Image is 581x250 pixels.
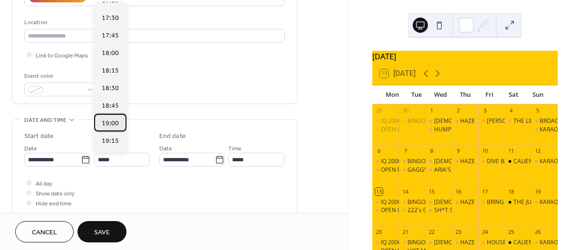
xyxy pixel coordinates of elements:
div: 13 [375,188,382,195]
span: All day [36,179,52,189]
div: Event color [24,71,96,81]
div: 30 [402,107,409,114]
span: Date and time [24,115,67,125]
div: Thu [453,85,477,104]
span: Save [94,228,110,238]
button: Cancel [15,221,74,242]
div: IQ 2000 [372,157,399,166]
div: BINGO FOR LIFE [399,117,426,125]
div: 26 [534,229,541,236]
div: BINGO FOR LIFE [407,198,449,206]
div: [DEMOGRAPHIC_DATA] PROV [434,157,513,166]
div: BINGO FOR LIFE [407,239,449,247]
div: 12 [534,148,541,155]
div: 19 [534,188,541,195]
span: 18:00 [102,48,119,58]
div: 18 [508,188,515,195]
div: KARAOKE SUNDAYS [531,198,558,206]
span: Date [159,144,172,154]
div: 222's Day!! [407,206,436,214]
div: 24 [481,229,488,236]
div: HAZE [460,198,475,206]
button: Save [77,221,126,242]
div: HOUSE OF LOLA [487,239,530,247]
div: BRING BACK THE BEAT [487,198,548,206]
span: 18:15 [102,66,119,76]
div: HAZE [460,117,475,125]
div: BINGO FOR LIFE [399,239,426,247]
div: IQ 2000 [372,239,399,247]
div: Sun [526,85,550,104]
div: Fri [477,85,502,104]
div: SH*T SHOW [434,206,467,214]
div: HUMP NIGHT [434,126,470,134]
span: 19:00 [102,119,119,129]
div: Mon [380,85,404,104]
div: HAZE [452,239,478,247]
div: KARAOKE SUNDAYS [531,126,558,134]
div: [DEMOGRAPHIC_DATA] PROV [434,117,513,125]
span: Cancel [32,228,57,238]
div: IQ 2000 [381,117,401,125]
div: QUEER PROV [426,239,452,247]
span: 18:45 [102,101,119,111]
div: OPEN DECKS ON DAVIE [381,166,443,174]
span: Show date only [36,189,75,199]
div: 3 [481,107,488,114]
div: [DATE] [372,51,558,62]
div: OPEN DECKS ON DAVIE [381,126,443,134]
div: CALIENTE NIGHTS [513,157,562,166]
div: 23 [455,229,462,236]
div: BINGO FOR LIFE [407,157,449,166]
div: BINGO FOR LIFE [399,198,426,206]
div: QUEER PROV [426,117,452,125]
span: Hide end time [36,199,72,209]
div: OPEN DECKS ON DAVIE [372,126,399,134]
div: OPEN DECKS ON DAVIE [372,206,399,214]
div: CALIENTE NIGHTS [505,239,532,247]
div: [DEMOGRAPHIC_DATA] PROV [434,198,513,206]
div: Start date [24,131,54,141]
span: Time [228,144,242,154]
div: BINGO FOR LIFE [399,157,426,166]
div: HAZE [460,239,475,247]
div: Sat [502,85,526,104]
div: HAZE [460,157,475,166]
div: IQ 2000 [381,198,401,206]
div: DIVE BAR DIVAS [478,157,505,166]
div: ARIA'S ANGELS [434,166,474,174]
div: 15 [428,188,436,195]
div: 22 [428,229,436,236]
div: KARAOKE SUNDAYS [531,157,558,166]
div: 10 [481,148,488,155]
div: HAZE [452,117,478,125]
span: Link to Google Maps [36,51,88,61]
div: CALIENTE NIGHTS [505,157,532,166]
span: 18:30 [102,83,119,93]
span: 17:45 [102,31,119,41]
div: 17 [481,188,488,195]
div: 1 [428,107,436,114]
div: 11 [508,148,515,155]
div: 5 [534,107,541,114]
div: 25 [508,229,515,236]
div: 9 [455,148,462,155]
div: HAZE [452,157,478,166]
div: 16 [455,188,462,195]
div: 14 [402,188,409,195]
div: BROADWAY BABES [531,117,558,125]
div: 20 [375,229,382,236]
div: HOUSE OF LOLA [478,239,505,247]
div: HAZE [452,198,478,206]
div: QUEER PROV [426,157,452,166]
div: Tue [404,85,428,104]
span: 19:15 [102,136,119,146]
div: THE JUNCTION PRESENTS [505,198,532,206]
div: VENUS PRESENTS - BIRTHDAY SEXXX [478,117,505,125]
div: KARAOKE SUNDAYS [531,239,558,247]
div: 8 [428,148,436,155]
div: 222's Day!! [399,206,426,214]
div: DIVE BAR DIVAS [487,157,529,166]
div: CALIENTE NIGHTS [513,239,562,247]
